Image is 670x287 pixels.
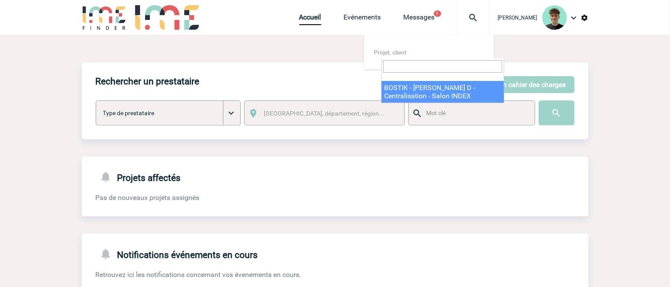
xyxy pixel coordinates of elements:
input: Submit [539,100,575,126]
h4: Rechercher un prestataire [96,76,200,87]
img: 131612-0.png [543,6,567,30]
li: BOSTIK - [PERSON_NAME] D - Centralisation - Salon INDEX [382,81,504,103]
h4: Projets affectés [96,171,181,183]
a: Accueil [299,13,321,25]
input: Mot clé [424,107,527,119]
h4: Notifications événements en cours [96,248,258,260]
span: Pas de nouveaux projets assignés [96,193,200,202]
a: Evénements [344,13,381,25]
span: Retrouvez ici les notifications concernant vos évenements en cours. [96,271,301,279]
a: Messages [404,13,435,25]
span: [PERSON_NAME] [498,15,537,21]
img: notifications-24-px-g.png [99,248,117,260]
img: IME-Finder [82,5,127,30]
span: Projet, client [374,49,407,56]
span: [GEOGRAPHIC_DATA], département, région... [264,110,384,117]
img: notifications-24-px-g.png [99,171,117,183]
button: 1 [434,10,441,17]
